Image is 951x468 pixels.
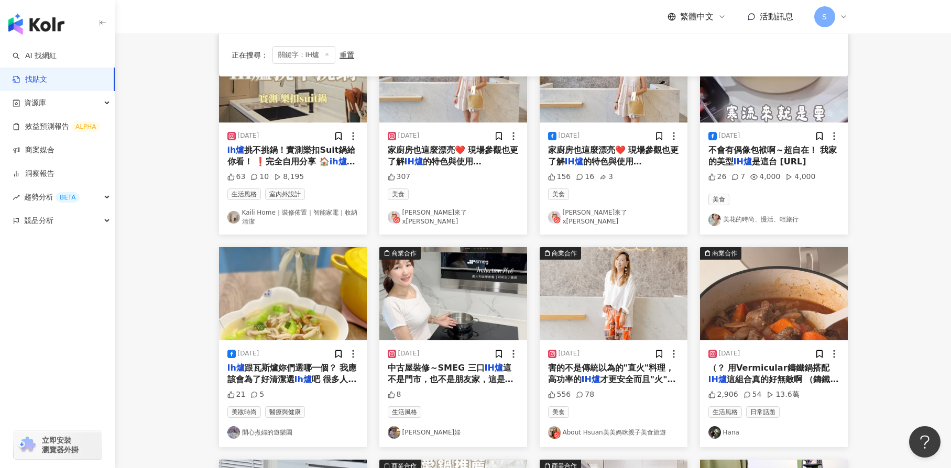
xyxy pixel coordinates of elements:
[265,406,305,418] span: 醫療與健康
[731,172,745,182] div: 7
[272,46,336,64] span: 關鍵字：IH爐
[227,426,358,439] a: KOL Avatar開心煮婦的遊樂園
[388,389,401,400] div: 8
[17,437,37,453] img: chrome extension
[227,363,357,384] span: 跟瓦斯爐妳們選哪一個？ 我應該會為了好清潔選
[227,172,246,182] div: 63
[708,406,742,418] span: 生活風格
[559,349,580,358] div: [DATE]
[227,426,240,439] img: KOL Avatar
[13,169,54,179] a: 洞察報告
[548,406,569,418] span: 美食
[708,172,727,182] div: 26
[548,426,679,439] a: KOL AvatarAbout Hsuan美美媽咪親子美食旅遊
[734,157,752,166] mark: IH爐
[388,208,519,226] a: KOL Avatar[PERSON_NAME]來了x[PERSON_NAME]
[388,363,485,373] span: 中古屋裝修～SMEG 三口
[708,426,839,439] a: KOL AvatarHana
[388,426,519,439] a: KOL Avatar[PERSON_NAME]婦
[708,214,839,226] a: KOL Avatar美花的時尚、慢活、輕旅行
[14,431,102,459] a: chrome extension立即安裝 瀏覽器外掛
[767,389,799,400] div: 13.6萬
[548,208,679,226] a: KOL Avatar[PERSON_NAME]來了x[PERSON_NAME]
[8,14,64,35] img: logo
[265,188,305,200] span: 室內外設計
[398,349,420,358] div: [DATE]
[760,12,793,21] span: 活動訊息
[712,248,737,259] div: 商業合作
[330,157,355,166] mark: ih爐
[24,209,53,232] span: 競品分析
[700,247,848,340] div: post-image商業合作
[909,426,941,458] iframe: Help Scout Beacon - Open
[388,363,513,396] span: 這不是門市，也不是朋友家，這是我們新家廚房，安裝SMEG 三口
[388,211,400,224] img: KOL Avatar
[227,363,245,373] mark: Ih爐
[744,389,762,400] div: 54
[548,172,571,182] div: 156
[227,389,246,400] div: 21
[485,363,503,373] mark: IH爐
[379,247,527,340] div: post-image商業合作
[552,248,577,259] div: 商業合作
[388,172,411,182] div: 307
[599,172,613,182] div: 3
[719,131,740,140] div: [DATE]
[388,157,508,178] span: 的特色與使用 [PERSON_NAME]媽也用豪山
[548,363,674,384] span: 害的不是傳統以為的"直火"料理，高功率的
[56,192,80,203] div: BETA
[238,131,259,140] div: [DATE]
[24,185,80,209] span: 趨勢分析
[576,172,594,182] div: 16
[219,29,367,122] img: post-image
[388,406,421,418] span: 生活風格
[540,247,687,340] div: post-image商業合作
[540,247,687,340] img: post-image
[227,211,240,224] img: KOL Avatar
[719,349,740,358] div: [DATE]
[227,145,356,166] span: 挑不挑鍋！實測樂扣Suit鍋給你看！ ❗️完全自用分享 🏠
[250,389,264,400] div: 5
[13,121,100,132] a: 效益預測報告ALPHA
[219,247,367,340] img: post-image
[548,211,561,224] img: KOL Avatar
[227,406,261,418] span: 美妝時尚
[548,374,676,396] span: 才更安全而且"火"更大🤣 我一
[582,374,600,384] mark: IH爐
[219,29,367,122] div: post-image商業合作
[708,145,837,166] span: 不會有偶像包袱啊～超自在！ 我家的美型
[700,247,848,340] img: post-image
[388,188,409,200] span: 美食
[388,145,519,166] span: 家廚房也這麼漂亮❤️ 現場參觀也更了解
[227,145,245,155] mark: ih爐
[708,374,839,396] span: 這組合真的好無敵啊 （鑄鐵鍋也能用
[746,406,780,418] span: 日常話題
[708,363,829,373] span: （？ 用Vermicular鑄鐵鍋搭配
[13,51,57,61] a: searchAI 找網紅
[752,157,806,166] span: 是這台 [URL]
[548,426,561,439] img: KOL Avatar
[750,172,780,182] div: 4,000
[13,194,20,201] span: rise
[232,51,268,59] span: 正在搜尋 ：
[227,188,261,200] span: 生活風格
[548,157,668,178] span: 的特色與使用 [PERSON_NAME]媽也用豪山
[398,131,420,140] div: [DATE]
[708,426,721,439] img: KOL Avatar
[680,11,714,23] span: 繁體中文
[708,214,721,226] img: KOL Avatar
[708,389,738,400] div: 2,906
[13,74,47,85] a: 找貼文
[405,157,423,166] mark: IH爐
[708,374,727,384] mark: IH爐
[42,436,79,454] span: 立即安裝 瀏覽器外掛
[576,389,594,400] div: 78
[238,349,259,358] div: [DATE]
[388,426,400,439] img: KOL Avatar
[391,248,417,259] div: 商業合作
[13,145,54,155] a: 商案媒合
[548,188,569,200] span: 美食
[822,11,827,23] span: S
[340,51,354,59] div: 重置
